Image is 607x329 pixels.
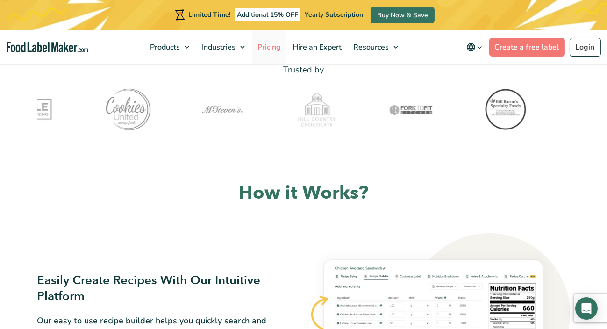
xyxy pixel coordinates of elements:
[37,181,570,205] h2: How it Works?
[489,38,565,57] a: Create a free label
[570,38,601,57] a: Login
[144,30,194,64] a: Products
[287,30,345,64] a: Hire an Expert
[305,10,363,19] span: Yearly Subscription
[255,42,282,52] span: Pricing
[235,8,300,21] span: Additional 15% OFF
[199,42,236,52] span: Industries
[37,273,268,305] h3: Easily Create Recipes With Our Intuitive Platform
[575,297,598,320] div: Open Intercom Messenger
[252,30,285,64] a: Pricing
[350,42,390,52] span: Resources
[460,38,489,57] button: Change language
[7,42,88,53] a: Food Label Maker homepage
[147,42,181,52] span: Products
[188,10,230,19] span: Limited Time!
[37,63,570,77] p: Trusted by
[290,42,343,52] span: Hire an Expert
[348,30,403,64] a: Resources
[196,30,250,64] a: Industries
[371,7,435,23] a: Buy Now & Save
